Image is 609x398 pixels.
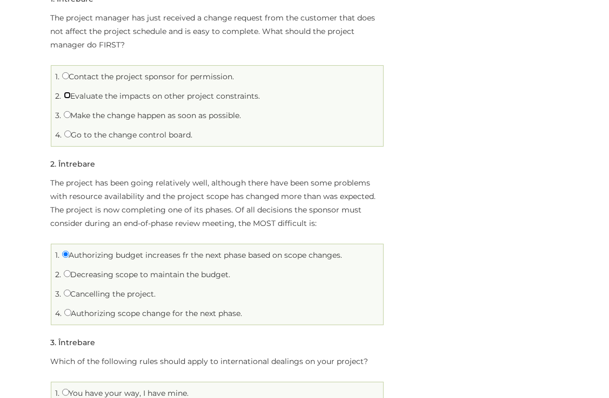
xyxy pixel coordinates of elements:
p: Which of the following rules should apply to international dealings on your project? [51,355,384,368]
label: Go to the change control board. [64,130,193,140]
span: 1. [56,72,60,81]
span: 1. [56,388,60,398]
span: 1. [56,250,60,260]
input: You have your way, I have mine. [62,389,69,396]
input: Decreasing scope to maintain the budget. [64,270,71,277]
input: Authorizing budget increases fr the next phase based on scope changes. [62,251,69,258]
span: 3. [56,289,62,299]
span: 2 [51,159,55,169]
span: 3. [56,111,62,120]
input: Go to the change control board. [64,131,71,138]
p: The project has been going relatively well, although there have been some problems with resource ... [51,176,384,230]
span: 2. [56,91,62,101]
h5: . Întrebare [51,160,96,168]
input: Authorizing scope change for the next phase. [64,309,71,316]
input: Make the change happen as soon as possible. [64,111,71,118]
span: 4. [56,308,62,318]
label: You have your way, I have mine. [62,388,189,398]
label: Contact the project sponsor for permission. [62,72,235,81]
input: Contact the project sponsor for permission. [62,72,69,79]
p: The project manager has just received a change request from the customer that does not affect the... [51,11,384,52]
label: Evaluate the impacts on other project constraints. [64,91,260,101]
span: 2. [56,270,62,279]
label: Make the change happen as soon as possible. [64,111,242,120]
label: Authorizing budget increases fr the next phase based on scope changes. [62,250,343,260]
input: Evaluate the impacts on other project constraints. [64,92,71,99]
span: 3 [51,338,55,347]
label: Cancelling the project. [64,289,156,299]
h5: . Întrebare [51,339,96,347]
label: Decreasing scope to maintain the budget. [64,270,231,279]
span: 4. [56,130,62,140]
label: Authorizing scope change for the next phase. [64,308,243,318]
input: Cancelling the project. [64,290,71,297]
